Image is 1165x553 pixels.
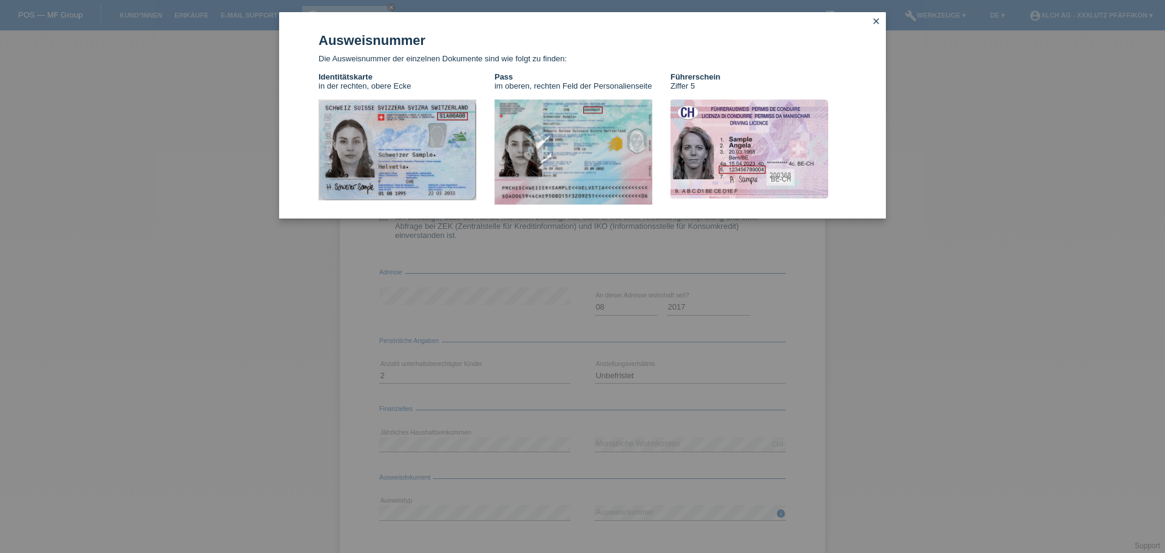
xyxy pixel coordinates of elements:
img: id_document_number_help_driverslicense.png [670,100,828,198]
p: in der rechten, obere Ecke [319,72,495,90]
a: close [868,15,884,29]
i: close [871,16,881,26]
b: Führerschein [670,72,720,81]
b: Pass [495,72,513,81]
h1: Ausweisnummer [319,33,846,48]
img: id_document_number_help_passport.png [495,100,652,205]
p: Die Ausweisnummer der einzelnen Dokumente sind wie folgt zu finden: [319,54,846,63]
p: im oberen, rechten Feld der Personalienseite [495,72,670,90]
img: id_document_number_help_id.png [319,100,476,200]
p: Ziffer 5 [670,72,846,90]
b: Identitätskarte [319,72,373,81]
